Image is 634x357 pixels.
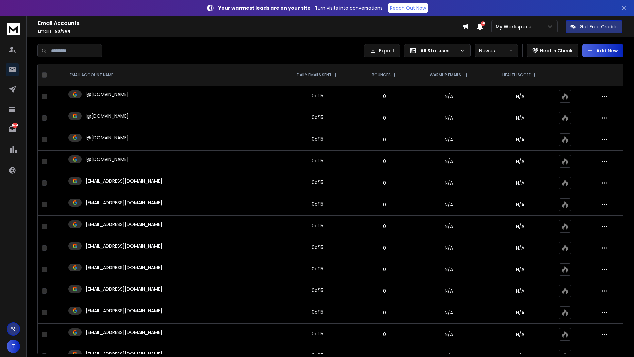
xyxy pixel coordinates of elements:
p: All Statuses [420,47,457,54]
p: 0 [361,93,408,100]
td: N/A [412,107,485,129]
p: l@[DOMAIN_NAME] [86,91,129,98]
strong: Your warmest leads are on your site [218,5,311,11]
p: 0 [361,266,408,273]
p: 0 [361,201,408,208]
p: Get Free Credits [580,23,618,30]
p: 0 [361,158,408,165]
p: N/A [489,136,550,143]
p: l@[DOMAIN_NAME] [86,113,129,119]
p: N/A [489,115,550,121]
div: 0 of 15 [312,330,323,337]
p: N/A [489,266,550,273]
a: Reach Out Now [388,3,428,13]
p: [EMAIL_ADDRESS][DOMAIN_NAME] [86,199,162,206]
div: 0 of 15 [312,309,323,315]
p: N/A [489,288,550,294]
p: [EMAIL_ADDRESS][DOMAIN_NAME] [86,221,162,228]
p: N/A [489,245,550,251]
p: 0 [361,223,408,230]
button: T [7,340,20,353]
p: – Turn visits into conversations [218,5,383,11]
button: Health Check [527,44,578,57]
p: [EMAIL_ADDRESS][DOMAIN_NAME] [86,264,162,271]
p: DAILY EMAILS SENT [297,72,332,78]
p: My Workspace [496,23,534,30]
p: 0 [361,136,408,143]
p: 0 [361,180,408,186]
p: [EMAIL_ADDRESS][DOMAIN_NAME] [86,178,162,184]
div: 0 of 15 [312,222,323,229]
button: Get Free Credits [566,20,622,33]
p: N/A [489,180,550,186]
td: N/A [412,151,485,172]
p: N/A [489,201,550,208]
p: N/A [489,93,550,100]
p: N/A [489,223,550,230]
p: 0 [361,245,408,251]
button: Add New [582,44,623,57]
p: BOUNCES [372,72,391,78]
td: N/A [412,302,485,324]
div: 0 of 15 [312,92,323,99]
td: N/A [412,216,485,237]
p: 0 [361,309,408,316]
div: 0 of 15 [312,201,323,207]
p: WARMUP EMAILS [430,72,461,78]
p: Reach Out Now [390,5,426,11]
p: 0 [361,331,408,338]
div: 0 of 15 [312,114,323,121]
span: 50 [481,21,485,26]
td: N/A [412,172,485,194]
a: 1464 [6,123,19,136]
td: N/A [412,324,485,345]
div: 0 of 15 [312,266,323,272]
p: [EMAIL_ADDRESS][DOMAIN_NAME] [86,286,162,292]
p: 0 [361,288,408,294]
p: 1464 [12,123,18,128]
div: 0 of 15 [312,157,323,164]
p: HEALTH SCORE [502,72,531,78]
div: 0 of 15 [312,136,323,142]
span: 50 / 964 [55,28,70,34]
p: l@[DOMAIN_NAME] [86,156,129,163]
button: Newest [475,44,518,57]
td: N/A [412,194,485,216]
p: [EMAIL_ADDRESS][DOMAIN_NAME] [86,243,162,249]
p: Emails : [38,29,462,34]
div: 0 of 15 [312,244,323,251]
div: EMAIL ACCOUNT NAME [70,72,120,78]
td: N/A [412,237,485,259]
p: [EMAIL_ADDRESS][DOMAIN_NAME] [86,329,162,336]
td: N/A [412,86,485,107]
p: 0 [361,115,408,121]
p: [EMAIL_ADDRESS][DOMAIN_NAME] [86,307,162,314]
td: N/A [412,129,485,151]
p: N/A [489,309,550,316]
h1: Email Accounts [38,19,462,27]
td: N/A [412,280,485,302]
p: N/A [489,158,550,165]
div: 0 of 15 [312,179,323,186]
p: N/A [489,331,550,338]
td: N/A [412,259,485,280]
div: 0 of 15 [312,287,323,294]
button: Export [364,44,400,57]
p: l@[DOMAIN_NAME] [86,134,129,141]
img: logo [7,23,20,35]
p: Health Check [540,47,573,54]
